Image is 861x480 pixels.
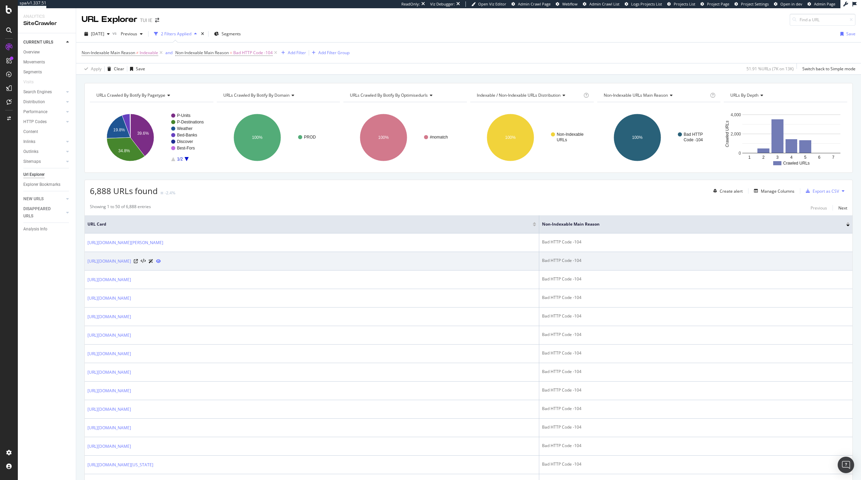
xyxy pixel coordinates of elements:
a: Content [23,128,71,135]
text: Crawled URLs [783,161,810,166]
button: Manage Columns [751,187,794,195]
div: Bad HTTP Code -104 [542,295,850,301]
span: Webflow [562,1,578,7]
text: Best-Fors [177,146,195,151]
span: 2025 Sep. 30th [91,31,104,37]
button: and [165,49,173,56]
a: [URL][DOMAIN_NAME] [87,424,131,431]
div: Segments [23,69,42,76]
button: Clear [105,63,124,74]
text: 7 [832,155,835,160]
span: Logs Projects List [631,1,662,7]
text: 1/2 [177,157,183,161]
button: Segments [211,28,244,39]
button: Create alert [710,185,743,196]
a: Sitemaps [23,158,64,165]
h4: URLs Crawled By Botify By pagetype [95,90,207,101]
button: Save [838,28,856,39]
div: 2 Filters Applied [161,31,191,37]
div: Save [136,66,145,72]
svg: A chart. [217,108,340,167]
a: CURRENT URLS [23,39,64,46]
div: Bad HTTP Code -104 [542,350,850,356]
span: Admin Crawl Page [518,1,551,7]
text: #nomatch [430,135,448,140]
div: Url Explorer [23,171,45,178]
span: Non-Indexable Main Reason [542,221,836,227]
div: and [165,50,173,56]
a: Admin Crawl Page [511,1,551,7]
a: [URL][DOMAIN_NAME] [87,406,131,413]
svg: A chart. [597,108,720,167]
div: Bad HTTP Code -104 [542,461,850,467]
div: -2.4% [165,190,175,196]
span: Open in dev [780,1,802,7]
div: SiteCrawler [23,20,70,27]
svg: A chart. [724,108,846,167]
a: [URL][DOMAIN_NAME][US_STATE] [87,461,153,468]
div: A chart. [90,108,213,167]
a: Visits [23,79,40,86]
button: Switch back to Simple mode [800,63,856,74]
a: Admin Crawl List [583,1,620,7]
div: DISAPPEARED URLS [23,205,58,220]
div: times [200,31,205,37]
a: NEW URLS [23,195,64,203]
text: URLs [557,137,567,142]
div: Bad HTTP Code -104 [542,369,850,375]
a: [URL][DOMAIN_NAME] [87,443,131,450]
text: PROD [304,135,316,140]
a: Project Settings [734,1,769,7]
span: Segments [222,31,241,37]
a: Overview [23,49,71,56]
div: Content [23,128,38,135]
text: 100% [632,135,642,140]
text: 2,000 [731,132,741,136]
span: Projects List [674,1,695,7]
text: Weather [177,126,192,131]
span: Admin Crawl List [589,1,620,7]
text: Bed-Banks [177,133,197,137]
button: Previous [118,28,145,39]
text: 6 [818,155,821,160]
h4: Indexable / Non-Indexable URLs Distribution [475,90,582,101]
a: [URL][DOMAIN_NAME][PERSON_NAME] [87,239,163,246]
div: URL Explorer [82,14,137,25]
text: Discover [177,139,193,144]
div: Search Engines [23,88,52,96]
text: 3 [776,155,779,160]
a: DISAPPEARED URLS [23,205,64,220]
span: URL Card [87,221,531,227]
a: [URL][DOMAIN_NAME] [87,295,131,302]
span: URLs Crawled By Botify By optimisedurls [350,92,428,98]
a: Visit Online Page [134,259,138,263]
text: P-Destinations [177,120,204,124]
a: Project Page [700,1,729,7]
div: 51.91 % URLs ( 7K on 13K ) [746,66,794,72]
input: Find a URL [790,14,856,26]
div: Analytics [23,14,70,20]
div: HTTP Codes [23,118,47,125]
text: 4,000 [731,112,741,117]
div: Bad HTTP Code -104 [542,443,850,449]
text: Non-Indexable [557,132,583,137]
span: Open Viz Editor [478,1,506,7]
text: 5 [804,155,807,160]
a: [URL][DOMAIN_NAME] [87,332,131,339]
span: Indexable [140,48,158,58]
a: [URL][DOMAIN_NAME] [87,313,131,320]
svg: A chart. [470,108,593,167]
h4: URLs Crawled By Botify By optimisedurls [349,90,461,101]
a: Inlinks [23,138,64,145]
button: Previous [811,204,827,212]
a: [URL][DOMAIN_NAME] [87,369,131,376]
text: 4 [790,155,793,160]
button: View HTML Source [141,259,146,264]
div: Add Filter [288,50,306,56]
text: 2 [763,155,765,160]
span: Project Settings [741,1,769,7]
a: Url Explorer [23,171,71,178]
text: 100% [252,135,262,140]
